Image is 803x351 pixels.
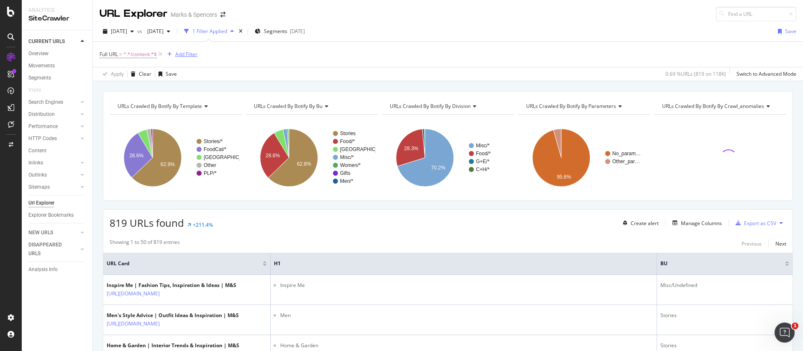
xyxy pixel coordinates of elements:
[631,220,659,227] div: Create alert
[28,110,78,119] a: Distribution
[204,162,216,168] text: Other
[792,323,798,329] span: 1
[744,220,776,227] div: Export as CSV
[340,154,354,160] text: Misc/*
[775,25,796,38] button: Save
[660,100,779,113] h4: URLs Crawled By Botify By crawl_anomalies
[204,170,217,176] text: PLP/*
[128,67,151,81] button: Clear
[280,342,653,349] li: Home & Garden
[107,290,160,298] a: [URL][DOMAIN_NAME]
[524,100,643,113] h4: URLs Crawled By Botify By parameters
[28,7,86,14] div: Analytics
[28,211,87,220] a: Explorer Bookmarks
[785,28,796,35] div: Save
[775,323,795,343] iframe: Intercom live chat
[340,178,353,184] text: Men/*
[155,67,177,81] button: Save
[404,146,418,151] text: 28.3%
[732,216,776,230] button: Export as CSV
[742,238,762,249] button: Previous
[164,49,197,59] button: Add Filter
[119,51,122,58] span: =
[431,165,445,171] text: 70.2%
[110,216,184,230] span: 819 URLs found
[100,67,124,81] button: Apply
[107,260,261,267] span: URL Card
[28,98,63,107] div: Search Engines
[340,146,392,152] text: [GEOGRAPHIC_DATA]
[110,121,240,194] svg: A chart.
[476,159,490,164] text: G+E/*
[28,211,74,220] div: Explorer Bookmarks
[111,28,127,35] span: 2025 Aug. 9th
[264,28,287,35] span: Segments
[390,102,471,110] span: URLs Crawled By Botify By division
[340,131,355,136] text: Stories
[742,240,762,247] div: Previous
[28,74,51,82] div: Segments
[28,241,78,258] a: DISAPPEARED URLS
[266,153,280,159] text: 28.6%
[476,167,490,172] text: C+H/*
[129,153,143,159] text: 28.6%
[28,61,55,70] div: Movements
[340,170,350,176] text: Gifts
[254,102,322,110] span: URLs Crawled By Botify By bu
[28,265,87,274] a: Analysis Info
[518,121,648,194] svg: A chart.
[660,260,772,267] span: BU
[123,49,157,60] span: ^.*/content.*$
[526,102,616,110] span: URLs Crawled By Botify By parameters
[246,121,376,194] svg: A chart.
[340,162,361,168] text: Women/*
[220,12,225,18] div: arrow-right-arrow-left
[775,240,786,247] div: Next
[116,100,234,113] h4: URLs Crawled By Botify By template
[161,161,175,167] text: 62.9%
[144,28,164,35] span: 2024 Sep. 21st
[662,102,764,110] span: URLs Crawled By Botify By crawl_anomalies
[28,199,87,208] a: Url Explorer
[175,51,197,58] div: Add Filter
[28,86,49,95] a: Visits
[28,199,54,208] div: Url Explorer
[28,86,41,95] div: Visits
[110,238,180,249] div: Showing 1 to 50 of 819 entries
[733,67,796,81] button: Switch to Advanced Mode
[280,312,653,319] li: Men
[340,138,355,144] text: Food/*
[660,342,789,349] div: Stories
[28,37,65,46] div: CURRENT URLS
[237,27,244,36] div: times
[28,146,87,155] a: Content
[193,221,213,228] div: +211.4%
[28,122,58,131] div: Performance
[274,260,641,267] span: H1
[28,265,58,274] div: Analysis Info
[144,25,174,38] button: [DATE]
[681,220,722,227] div: Manage Columns
[204,138,223,144] text: Stories/*
[111,70,124,77] div: Apply
[28,146,46,155] div: Content
[137,28,144,35] span: vs
[557,174,571,180] text: 95.6%
[28,49,87,58] a: Overview
[171,10,217,19] div: Marks & Spencers
[28,183,78,192] a: Sitemaps
[388,100,506,113] h4: URLs Crawled By Botify By division
[28,98,78,107] a: Search Engines
[669,218,722,228] button: Manage Columns
[28,171,47,179] div: Outlinks
[28,171,78,179] a: Outlinks
[716,7,796,21] input: Find a URL
[28,37,78,46] a: CURRENT URLS
[139,70,151,77] div: Clear
[28,134,57,143] div: HTTP Codes
[28,14,86,23] div: SiteCrawler
[192,28,227,35] div: 1 Filter Applied
[28,122,78,131] a: Performance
